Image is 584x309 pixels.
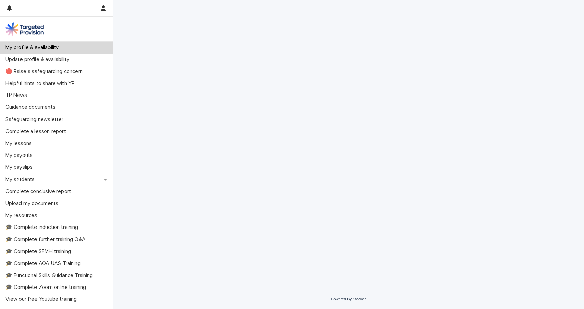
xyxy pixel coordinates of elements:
[3,140,37,147] p: My lessons
[3,68,88,75] p: 🔴 Raise a safeguarding concern
[3,116,69,123] p: Safeguarding newsletter
[3,128,71,135] p: Complete a lesson report
[3,200,64,207] p: Upload my documents
[5,22,44,36] img: M5nRWzHhSzIhMunXDL62
[3,272,98,279] p: 🎓 Functional Skills Guidance Training
[3,152,38,159] p: My payouts
[331,297,366,301] a: Powered By Stacker
[3,80,80,87] p: Helpful hints to share with YP
[3,176,40,183] p: My students
[3,236,91,243] p: 🎓 Complete further training Q&A
[3,224,84,231] p: 🎓 Complete induction training
[3,56,75,63] p: Update profile & availability
[3,164,38,171] p: My payslips
[3,212,43,219] p: My resources
[3,296,82,303] p: View our free Youtube training
[3,248,76,255] p: 🎓 Complete SEMH training
[3,188,76,195] p: Complete conclusive report
[3,284,91,291] p: 🎓 Complete Zoom online training
[3,104,61,111] p: Guidance documents
[3,92,32,99] p: TP News
[3,260,86,267] p: 🎓 Complete AQA UAS Training
[3,44,64,51] p: My profile & availability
